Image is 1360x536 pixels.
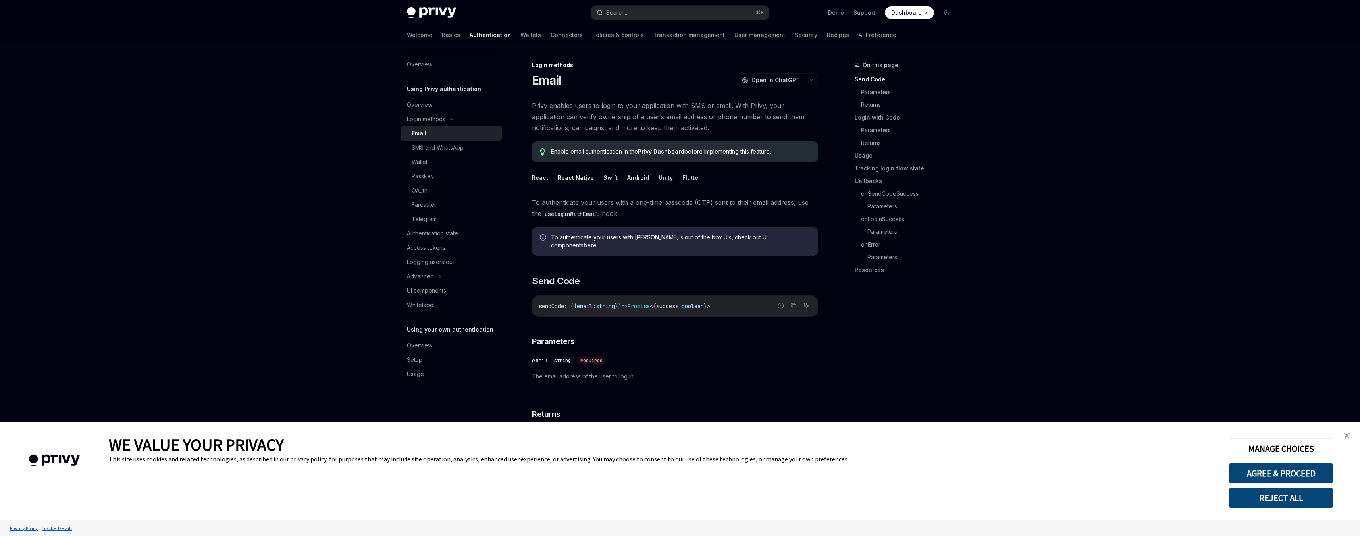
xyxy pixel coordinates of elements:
span: string [554,357,571,364]
a: Parameters [867,226,959,238]
a: API reference [859,25,896,44]
span: Send Code [532,275,580,287]
div: Usage [407,369,424,379]
svg: Info [540,234,548,242]
div: OAuth [412,186,428,195]
div: Overview [407,341,432,350]
div: SMS and WhatsApp [412,143,464,152]
a: Transaction management [653,25,725,44]
div: Farcaster [412,200,436,210]
span: Returns [532,409,561,420]
img: dark logo [407,7,456,18]
a: Dashboard [885,6,934,19]
a: close banner [1339,428,1355,443]
div: Passkey [412,172,434,181]
span: { [653,303,656,310]
div: Email [412,129,426,138]
span: sendCode [539,303,564,310]
div: Logging users out [407,257,454,267]
a: Connectors [551,25,583,44]
a: Authentication [470,25,511,44]
div: UI components [407,286,446,295]
button: React [532,168,548,187]
span: < [650,303,653,310]
a: Overview [401,338,502,353]
div: Setup [407,355,422,364]
a: Parameters [861,86,959,98]
a: Setup [401,353,502,367]
span: success [656,303,678,310]
div: Login methods [407,114,445,124]
a: Passkey [401,169,502,183]
button: Swift [603,168,618,187]
a: Telegram [401,212,502,226]
a: Email [401,126,502,141]
a: Security [795,25,817,44]
a: Parameters [867,200,959,213]
span: To authenticate your users with [PERSON_NAME]’s out of the box UIs, check out UI components . [551,233,810,249]
div: Advanced [407,272,434,281]
a: Parameters [867,251,959,264]
a: Wallets [520,25,541,44]
span: => [621,303,628,310]
button: Unity [659,168,673,187]
a: Farcaster [401,198,502,212]
div: Authentication state [407,229,458,238]
a: Welcome [407,25,432,44]
div: Wallet [412,157,428,167]
div: Telegram [412,214,437,224]
a: Privy Dashboard [638,148,684,155]
a: Policies & controls [592,25,644,44]
a: onError [861,238,959,251]
span: WE VALUE YOUR PRIVACY [109,434,284,455]
a: Logging users out [401,255,502,269]
a: Resources [855,264,959,276]
a: Privacy Policy [8,521,40,535]
span: : [678,303,682,310]
span: ⌘ K [756,10,764,16]
button: Ask AI [801,301,811,311]
button: REJECT ALL [1229,488,1333,508]
button: Flutter [682,168,701,187]
img: close banner [1344,433,1350,438]
div: Login methods [532,61,818,69]
span: } [704,303,707,310]
span: To authenticate your users with a one-time passcode (OTP) sent to their email address, use the hook. [532,197,818,219]
a: Returns [861,137,959,149]
a: Login with Code [855,111,959,124]
button: Android [627,168,649,187]
span: Promise [628,303,650,310]
span: : [593,303,596,310]
img: company logo [12,443,97,478]
button: AGREE & PROCEED [1229,463,1333,484]
span: The email address of the user to log in. [532,372,818,381]
a: Parameters [861,124,959,137]
a: User management [734,25,785,44]
span: string [596,303,615,310]
a: onSendCodeSuccess [861,187,959,200]
a: Tracker Details [40,521,74,535]
a: here [584,242,597,249]
a: Usage [401,367,502,381]
a: Send Code [855,73,959,86]
a: Basics [442,25,460,44]
a: onLoginSuccess [861,213,959,226]
a: Overview [401,57,502,71]
span: Dashboard [891,9,922,17]
button: Copy the contents from the code block [788,301,799,311]
span: Privy enables users to login to your application with SMS or email. With Privy, your application ... [532,100,818,133]
span: > [707,303,710,310]
div: Overview [407,100,432,110]
div: Whitelabel [407,300,435,310]
a: UI components [401,283,502,298]
div: This site uses cookies and related technologies, as described in our privacy policy, for purposes... [109,455,1217,463]
span: : ({ [564,303,577,310]
a: Usage [855,149,959,162]
svg: Tip [540,148,545,156]
span: Open in ChatGPT [751,76,800,84]
a: Callbacks [855,175,959,187]
div: email [532,357,548,364]
span: Parameters [532,336,574,347]
a: SMS and WhatsApp [401,141,502,155]
button: Search...⌘K [591,6,769,20]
